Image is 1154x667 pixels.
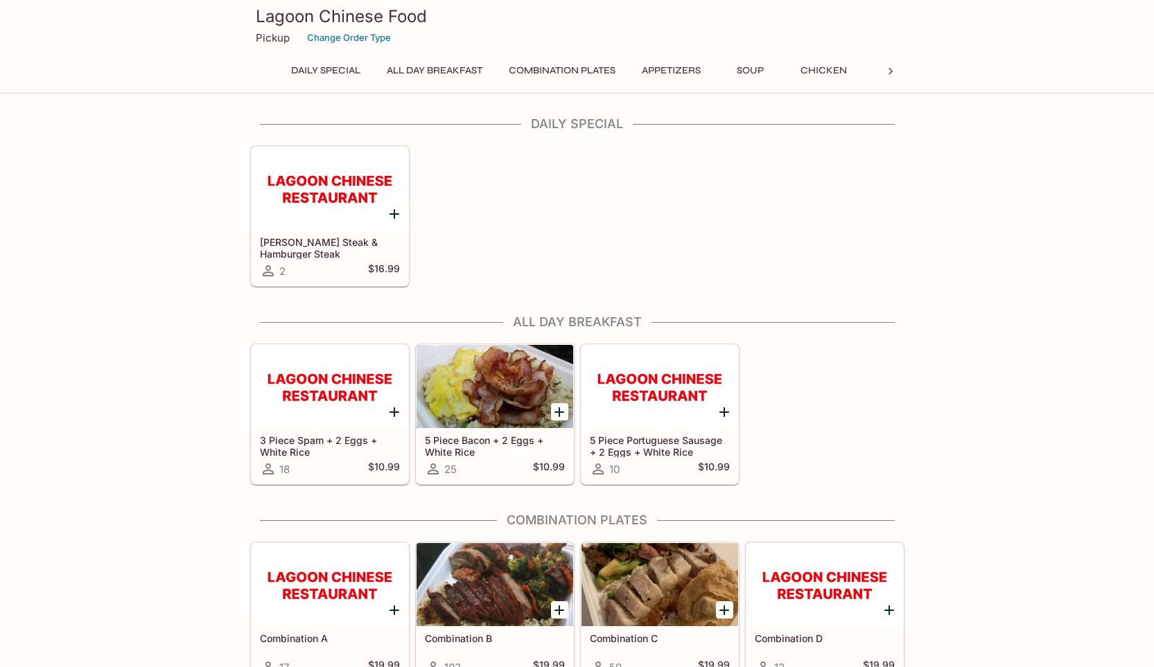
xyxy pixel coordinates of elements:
[866,61,929,80] button: Beef
[417,543,573,626] div: Combination B
[417,345,573,428] div: 5 Piece Bacon + 2 Eggs + White Rice
[250,513,904,528] h4: Combination Plates
[416,344,574,484] a: 5 Piece Bacon + 2 Eggs + White Rice25$10.99
[252,345,408,428] div: 3 Piece Spam + 2 Eggs + White Rice
[379,61,490,80] button: All Day Breakfast
[386,601,403,619] button: Add Combination A
[551,403,568,420] button: Add 5 Piece Bacon + 2 Eggs + White Rice
[582,345,738,428] div: 5 Piece Portuguese Sausage + 2 Eggs + White Rice
[793,61,855,80] button: Chicken
[368,263,400,279] h5: $16.99
[250,314,904,330] h4: All Day Breakfast
[716,601,733,619] button: Add Combination C
[755,632,895,644] h5: Combination D
[444,463,457,476] span: 25
[279,463,290,476] span: 18
[609,463,620,476] span: 10
[746,543,903,626] div: Combination D
[581,344,739,484] a: 5 Piece Portuguese Sausage + 2 Eggs + White Rice10$10.99
[425,434,565,457] h5: 5 Piece Bacon + 2 Eggs + White Rice
[252,543,408,626] div: Combination A
[251,146,409,286] a: [PERSON_NAME] Steak & Hamburger Steak2$16.99
[590,632,730,644] h5: Combination C
[260,632,400,644] h5: Combination A
[386,403,403,420] button: Add 3 Piece Spam + 2 Eggs + White Rice
[251,344,409,484] a: 3 Piece Spam + 2 Eggs + White Rice18$10.99
[301,27,397,48] button: Change Order Type
[716,403,733,420] button: Add 5 Piece Portuguese Sausage + 2 Eggs + White Rice
[368,461,400,477] h5: $10.99
[260,434,400,457] h5: 3 Piece Spam + 2 Eggs + White Rice
[590,434,730,457] h5: 5 Piece Portuguese Sausage + 2 Eggs + White Rice
[634,61,708,80] button: Appetizers
[252,147,408,230] div: Teri Steak & Hamburger Steak
[501,61,623,80] button: Combination Plates
[279,265,286,278] span: 2
[698,461,730,477] h5: $10.99
[260,236,400,259] h5: [PERSON_NAME] Steak & Hamburger Steak
[386,205,403,222] button: Add Teri Steak & Hamburger Steak
[425,632,565,644] h5: Combination B
[533,461,565,477] h5: $10.99
[551,601,568,619] button: Add Combination B
[881,601,898,619] button: Add Combination D
[256,31,290,44] p: Pickup
[256,6,899,27] h3: Lagoon Chinese Food
[283,61,368,80] button: Daily Special
[719,61,782,80] button: Soup
[582,543,738,626] div: Combination C
[250,116,904,132] h4: Daily Special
